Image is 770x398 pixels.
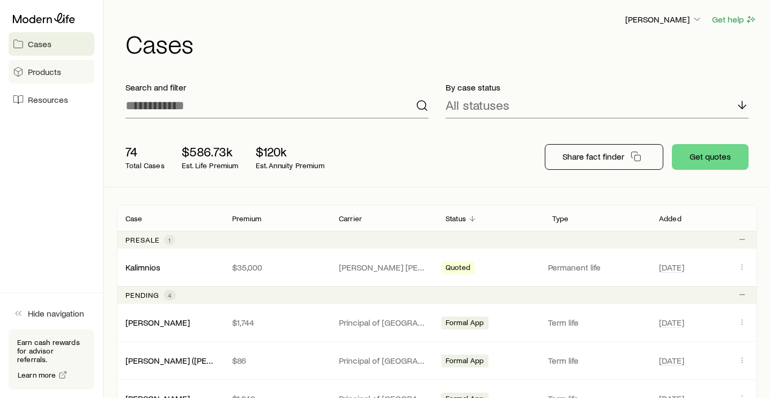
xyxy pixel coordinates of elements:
a: Products [9,60,94,84]
p: Principal of [GEOGRAPHIC_DATA] [339,317,428,328]
p: 74 [125,144,165,159]
span: Learn more [18,371,56,379]
button: Get quotes [672,144,749,170]
a: [PERSON_NAME] ([PERSON_NAME]), [PERSON_NAME] [125,355,328,365]
p: [PERSON_NAME] [PERSON_NAME] [339,262,428,273]
p: Type [552,214,569,223]
p: Permanent life [548,262,646,273]
p: Term life [548,317,646,328]
p: $120k [256,144,324,159]
button: [PERSON_NAME] [625,13,703,26]
span: [DATE] [659,262,684,273]
p: Premium [232,214,261,223]
p: [PERSON_NAME] [625,14,702,25]
span: Formal App [446,318,484,329]
button: Get help [712,13,757,26]
p: Carrier [339,214,362,223]
span: Hide navigation [28,308,84,319]
div: Kalimnios [125,262,160,273]
button: Share fact finder [545,144,663,170]
span: 1 [168,236,171,244]
a: Kalimnios [125,262,160,272]
div: [PERSON_NAME] ([PERSON_NAME]), [PERSON_NAME] [125,355,215,366]
span: Formal App [446,356,484,367]
p: Term life [548,355,646,366]
p: Share fact finder [562,151,624,162]
span: Resources [28,94,68,105]
p: $86 [232,355,322,366]
span: Cases [28,39,51,49]
p: Presale [125,236,160,244]
span: Quoted [446,263,470,274]
p: By case status [446,82,749,93]
span: Products [28,66,61,77]
div: Earn cash rewards for advisor referrals.Learn more [9,329,94,389]
p: $35,000 [232,262,322,273]
p: Est. Life Premium [182,161,239,170]
p: All statuses [446,97,509,112]
p: $586.73k [182,144,239,159]
span: 4 [168,291,172,299]
span: [DATE] [659,317,684,328]
h1: Cases [125,31,757,56]
a: Resources [9,88,94,111]
p: $1,744 [232,317,322,328]
p: Search and filter [125,82,428,93]
a: Cases [9,32,94,56]
button: Hide navigation [9,302,94,325]
p: Est. Annuity Premium [256,161,324,170]
a: [PERSON_NAME] [125,317,190,327]
p: Earn cash rewards for advisor referrals. [17,338,86,364]
p: Case [125,214,143,223]
p: Total Cases [125,161,165,170]
div: [PERSON_NAME] [125,317,190,328]
p: Principal of [GEOGRAPHIC_DATA] [339,355,428,366]
p: Pending [125,291,159,299]
span: [DATE] [659,355,684,366]
p: Status [446,214,466,223]
p: Added [659,214,682,223]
